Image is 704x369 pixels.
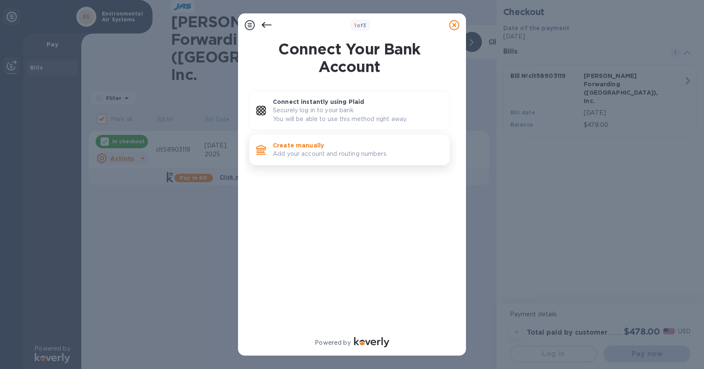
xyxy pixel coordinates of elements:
b: of 3 [354,22,367,28]
p: Create manually [273,141,443,150]
p: Connect instantly using Plaid [273,98,443,106]
h1: Connect Your Bank Account [246,40,453,75]
span: 1 [354,22,356,28]
p: Securely log in to your bank. You will be able to use this method right away. [273,106,443,124]
p: Add your account and routing numbers. [273,150,443,158]
p: Powered by [315,338,350,347]
img: Logo [354,337,389,347]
